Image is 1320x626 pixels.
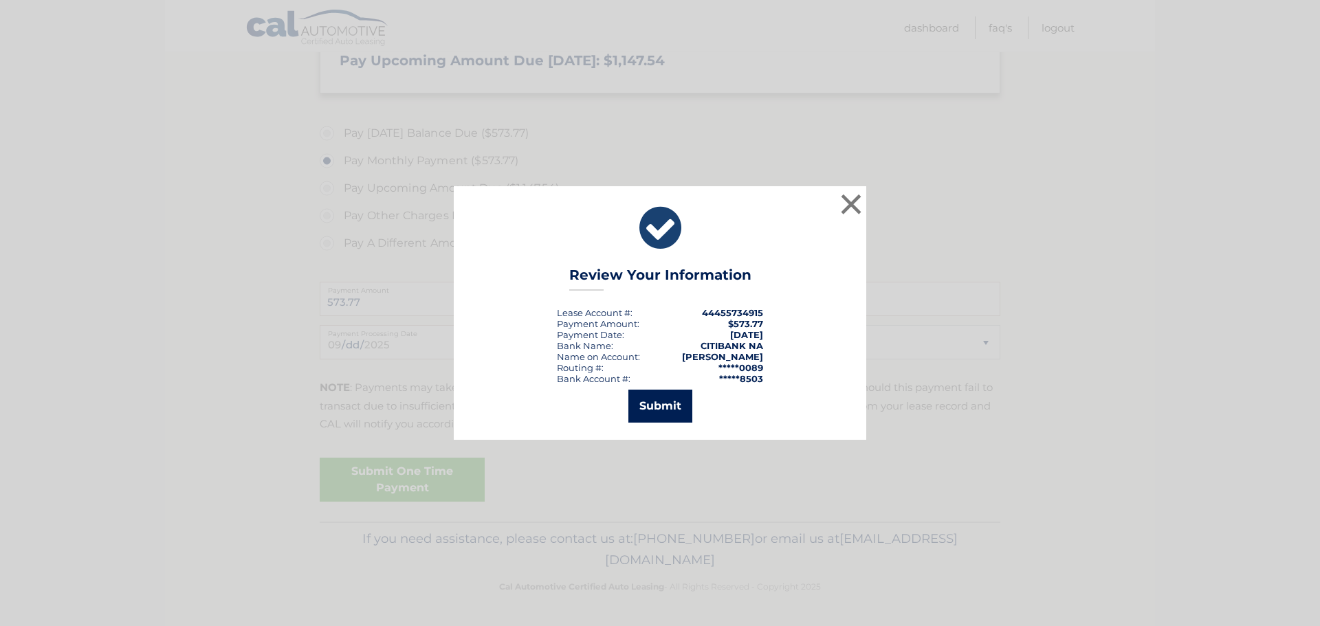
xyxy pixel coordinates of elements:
[557,318,639,329] div: Payment Amount:
[557,307,632,318] div: Lease Account #:
[728,318,763,329] span: $573.77
[730,329,763,340] span: [DATE]
[569,267,751,291] h3: Review Your Information
[557,340,613,351] div: Bank Name:
[701,340,763,351] strong: CITIBANK NA
[557,329,624,340] div: :
[557,362,604,373] div: Routing #:
[557,351,640,362] div: Name on Account:
[557,329,622,340] span: Payment Date
[682,351,763,362] strong: [PERSON_NAME]
[557,373,630,384] div: Bank Account #:
[628,390,692,423] button: Submit
[837,190,865,218] button: ×
[702,307,763,318] strong: 44455734915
